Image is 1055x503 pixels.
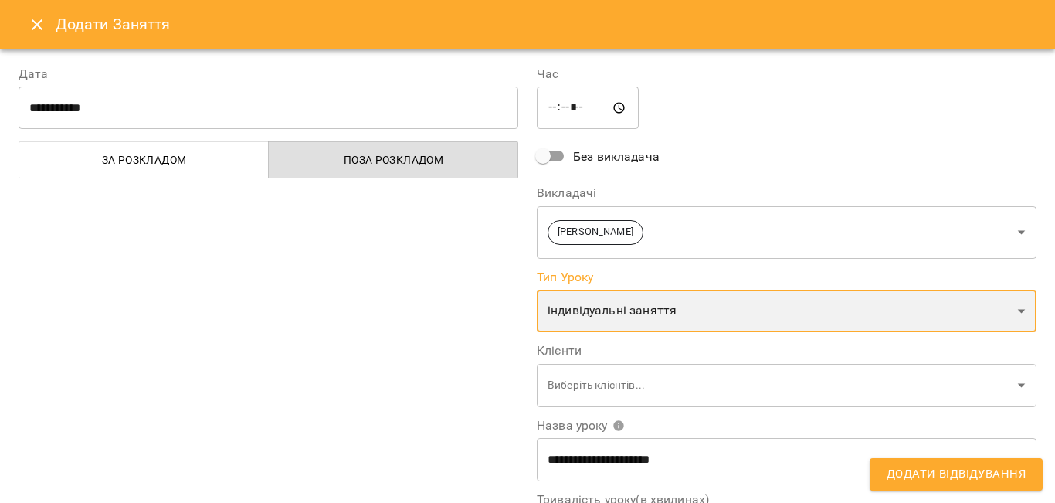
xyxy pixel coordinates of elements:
label: Клієнти [537,345,1036,357]
div: [PERSON_NAME] [537,206,1036,259]
div: Виберіть клієнтів... [537,363,1036,407]
p: Виберіть клієнтів... [548,378,1012,393]
button: За розкладом [19,141,269,178]
button: Додати Відвідування [870,458,1043,491]
h6: Додати Заняття [56,12,1036,36]
label: Дата [19,68,518,80]
span: Без викладача [573,148,660,166]
span: Поза розкладом [278,151,509,169]
span: [PERSON_NAME] [548,225,643,240]
svg: Вкажіть назву уроку або виберіть клієнтів [612,420,625,432]
span: За розкладом [29,151,260,169]
span: Додати Відвідування [887,464,1026,484]
button: Close [19,6,56,43]
span: Назва уроку [537,420,625,432]
label: Тип Уроку [537,271,1036,284]
label: Викладачі [537,187,1036,199]
div: індивідуальні заняття [537,290,1036,333]
button: Поза розкладом [268,141,518,178]
label: Час [537,68,1036,80]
